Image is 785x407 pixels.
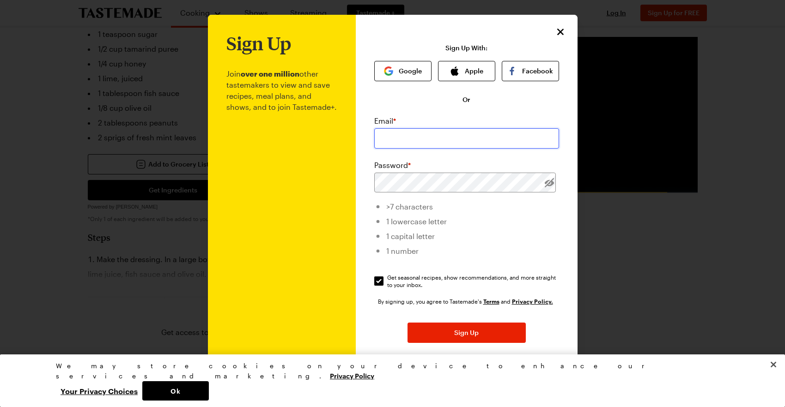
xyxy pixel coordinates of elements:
[483,297,499,305] a: Tastemade Terms of Service
[763,354,784,375] button: Close
[374,160,411,171] label: Password
[330,371,374,380] a: More information about your privacy, opens in a new tab
[56,361,721,381] div: We may store cookies on your device to enhance our services and marketing.
[502,61,559,81] button: Facebook
[142,381,209,401] button: Ok
[408,323,526,343] button: Sign Up
[386,217,447,226] span: 1 lowercase letter
[56,381,142,401] button: Your Privacy Choices
[226,54,337,398] p: Join other tastemakers to view and save recipes, meal plans, and shows, and to join Tastemade+.
[226,33,291,54] h1: Sign Up
[454,328,479,337] span: Sign Up
[386,246,419,255] span: 1 number
[387,274,560,288] span: Get seasonal recipes, show recommendations, and more straight to your inbox.
[462,95,470,104] span: Or
[386,232,435,240] span: 1 capital letter
[56,361,721,401] div: Privacy
[386,202,433,211] span: >7 characters
[374,115,396,126] label: Email
[512,297,553,305] a: Tastemade Privacy Policy
[378,297,555,306] div: By signing up, you agree to Tastemade's and
[554,26,566,38] button: Close
[445,44,487,52] p: Sign Up With:
[374,276,383,286] input: Get seasonal recipes, show recommendations, and more straight to your inbox.
[241,69,299,78] b: over one million
[438,61,495,81] button: Apple
[374,61,432,81] button: Google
